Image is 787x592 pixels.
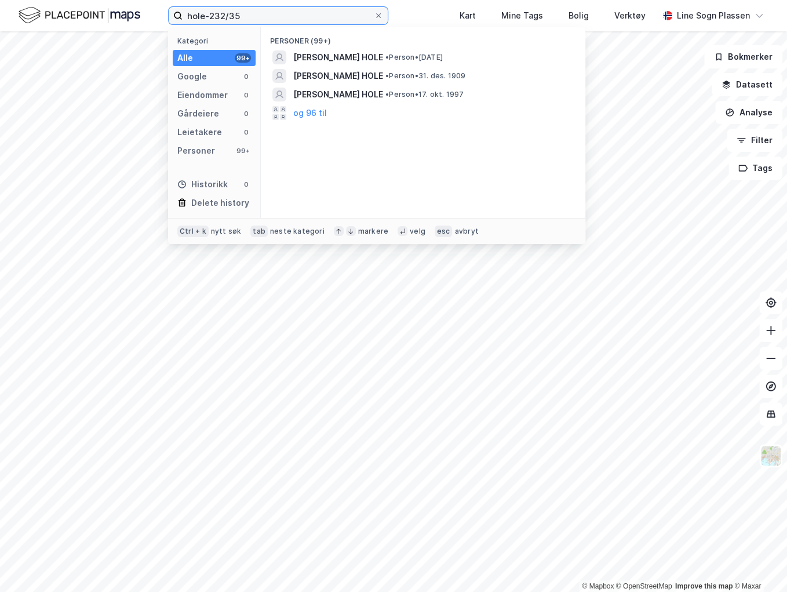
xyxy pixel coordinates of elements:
div: Personer (99+) [261,27,585,48]
div: Line Sogn Plassen [677,9,750,23]
span: Person • 17. okt. 1997 [385,90,464,99]
span: • [385,71,389,80]
div: markere [358,227,388,236]
div: neste kategori [270,227,325,236]
div: Delete history [191,196,249,210]
span: • [385,53,389,61]
div: esc [435,226,453,237]
span: [PERSON_NAME] HOLE [293,88,383,101]
div: velg [410,227,425,236]
a: Improve this map [675,582,733,590]
span: • [385,90,389,99]
button: og 96 til [293,106,327,120]
div: Personer [177,144,215,158]
div: Mine Tags [501,9,543,23]
div: 0 [242,180,251,189]
div: Kart [460,9,476,23]
a: Mapbox [582,582,614,590]
div: Alle [177,51,193,65]
div: Verktøy [614,9,646,23]
button: Tags [728,157,782,180]
div: Bolig [569,9,589,23]
div: tab [250,226,268,237]
input: Søk på adresse, matrikkel, gårdeiere, leietakere eller personer [183,7,374,24]
span: Person • 31. des. 1909 [385,71,465,81]
div: Historikk [177,177,228,191]
img: Z [760,445,782,467]
div: 0 [242,128,251,137]
div: Google [177,70,207,83]
div: 99+ [235,146,251,155]
span: Person • [DATE] [385,53,443,62]
div: Kontrollprogram for chat [729,536,787,592]
button: Analyse [715,101,782,124]
div: Ctrl + k [177,226,209,237]
div: avbryt [454,227,478,236]
a: OpenStreetMap [616,582,672,590]
div: 0 [242,90,251,100]
div: nytt søk [211,227,242,236]
img: logo.f888ab2527a4732fd821a326f86c7f29.svg [19,5,140,26]
button: Filter [727,129,782,152]
div: 0 [242,109,251,118]
div: 0 [242,72,251,81]
iframe: Chat Widget [729,536,787,592]
div: Leietakere [177,125,222,139]
div: Eiendommer [177,88,228,102]
div: 99+ [235,53,251,63]
span: [PERSON_NAME] HOLE [293,50,383,64]
span: [PERSON_NAME] HOLE [293,69,383,83]
div: Gårdeiere [177,107,219,121]
button: Datasett [712,73,782,96]
button: Bokmerker [704,45,782,68]
div: Kategori [177,37,256,45]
